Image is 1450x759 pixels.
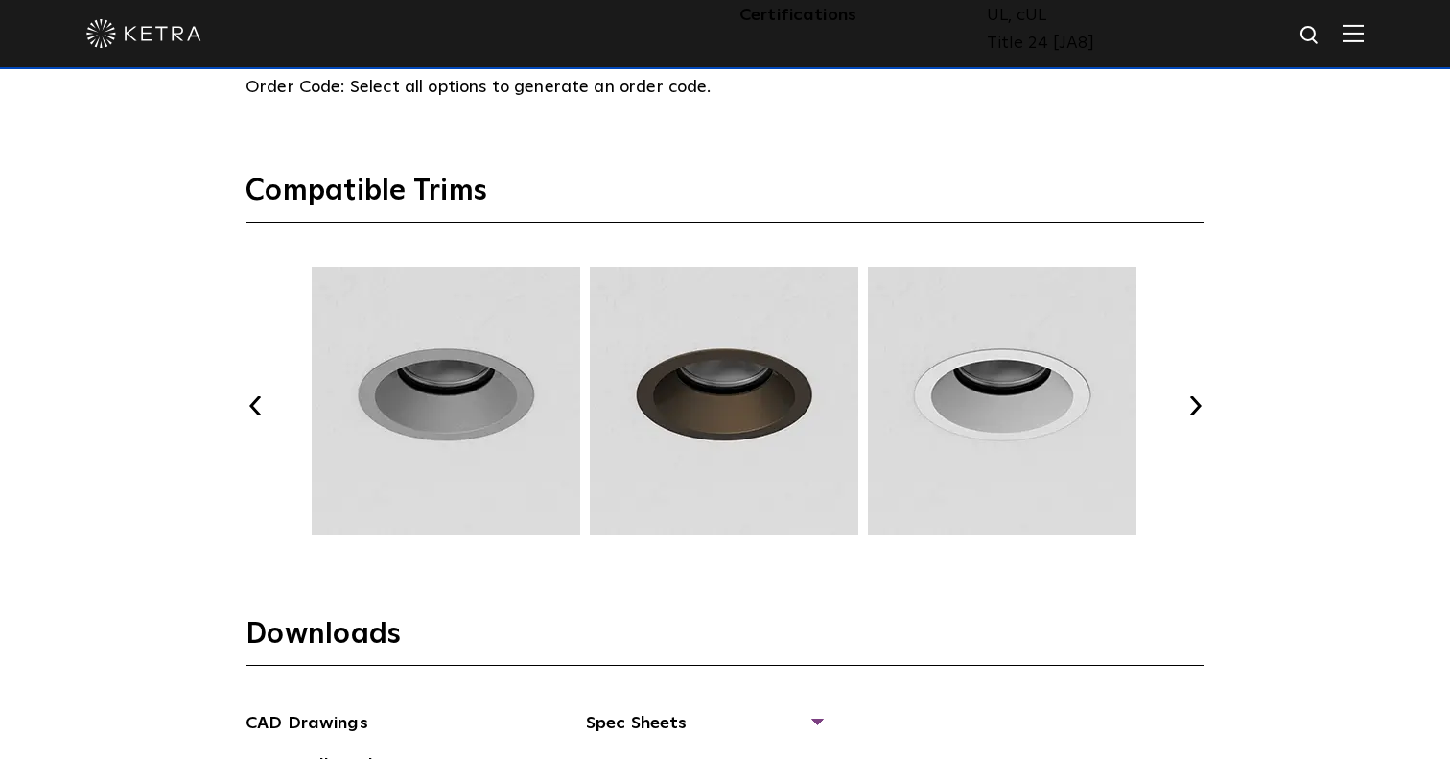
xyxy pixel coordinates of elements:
[350,79,712,96] span: Select all options to generate an order code.
[586,710,821,752] span: Spec Sheets
[246,173,1204,223] h3: Compatible Trims
[1185,396,1204,415] button: Next
[246,710,368,741] a: CAD Drawings
[246,616,1204,666] h3: Downloads
[246,79,345,96] span: Order Code:
[246,396,265,415] button: Previous
[309,267,583,535] img: TRM003.webp
[587,267,861,535] img: TRM004.webp
[1343,24,1364,42] img: Hamburger%20Nav.svg
[1298,24,1322,48] img: search icon
[86,19,201,48] img: ketra-logo-2019-white
[865,267,1139,535] img: TRM005.webp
